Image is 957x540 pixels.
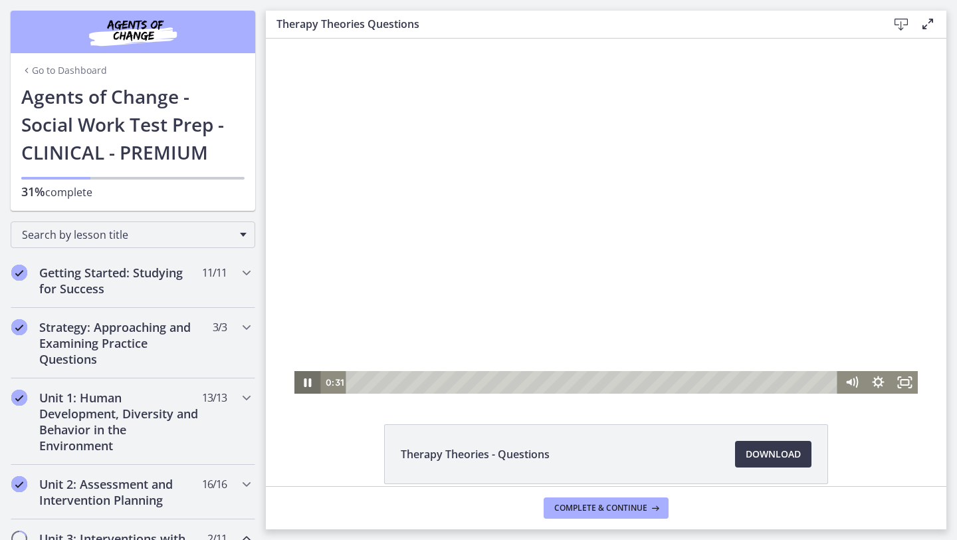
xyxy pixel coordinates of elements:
img: Agents of Change [53,16,213,48]
button: Complete & continue [544,497,669,519]
span: 31% [21,184,45,200]
h2: Unit 1: Human Development, Diversity and Behavior in the Environment [39,390,201,454]
span: 16 / 16 [202,476,227,492]
button: Fullscreen [625,333,652,355]
span: Download [746,446,801,462]
div: Search by lesson title [11,221,255,248]
h2: Unit 2: Assessment and Intervention Planning [39,476,201,508]
span: 11 / 11 [202,265,227,281]
a: Download [735,441,811,468]
i: Completed [11,265,27,281]
a: Go to Dashboard [21,64,107,77]
i: Completed [11,390,27,406]
iframe: Video Lesson [266,39,946,394]
button: Show settings menu [599,333,625,355]
button: Mute [572,333,599,355]
i: Completed [11,476,27,492]
h3: Therapy Theories Questions [276,16,867,32]
i: Completed [11,319,27,335]
h1: Agents of Change - Social Work Test Prep - CLINICAL - PREMIUM [21,82,245,166]
span: 13 / 13 [202,390,227,406]
span: Search by lesson title [22,227,233,242]
h2: Strategy: Approaching and Examining Practice Questions [39,319,201,367]
span: 3 / 3 [213,319,227,335]
p: complete [21,184,245,200]
span: Therapy Theories - Questions [401,446,550,462]
span: Complete & continue [554,503,647,513]
h2: Getting Started: Studying for Success [39,265,201,297]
